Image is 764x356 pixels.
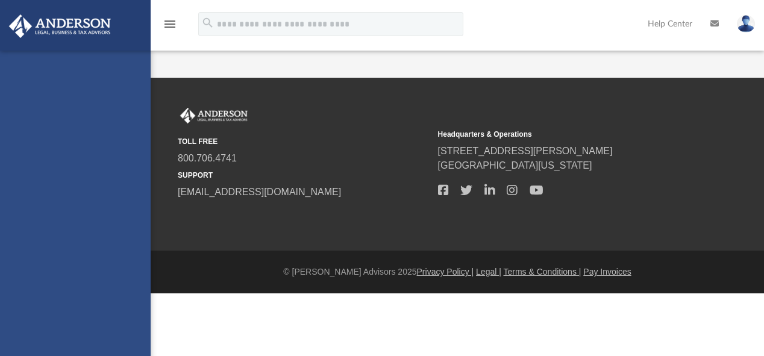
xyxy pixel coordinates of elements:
[178,187,341,197] a: [EMAIL_ADDRESS][DOMAIN_NAME]
[178,136,430,147] small: TOLL FREE
[504,267,581,276] a: Terms & Conditions |
[417,267,474,276] a: Privacy Policy |
[178,153,237,163] a: 800.706.4741
[438,160,592,170] a: [GEOGRAPHIC_DATA][US_STATE]
[178,170,430,181] small: SUPPORT
[737,15,755,33] img: User Pic
[438,146,613,156] a: [STREET_ADDRESS][PERSON_NAME]
[201,16,214,30] i: search
[151,266,764,278] div: © [PERSON_NAME] Advisors 2025
[438,129,690,140] small: Headquarters & Operations
[178,108,250,123] img: Anderson Advisors Platinum Portal
[476,267,501,276] a: Legal |
[163,23,177,31] a: menu
[583,267,631,276] a: Pay Invoices
[5,14,114,38] img: Anderson Advisors Platinum Portal
[163,17,177,31] i: menu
